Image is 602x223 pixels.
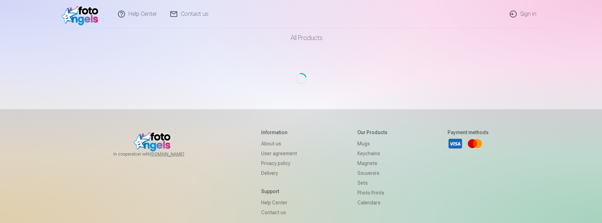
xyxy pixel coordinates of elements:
img: /v1 [62,3,102,25]
h5: Payment methods [448,129,489,136]
a: Magnets [357,158,388,168]
a: Mastercard [467,136,483,151]
h5: Our products [357,129,388,136]
a: Delivery [261,168,297,178]
a: About us [261,139,297,149]
span: In cooperation with [113,151,201,157]
a: Souvenirs [357,168,388,178]
h5: Information [261,129,297,136]
a: Contact us [261,208,297,217]
h5: Support [261,188,297,195]
a: Privacy policy [261,158,297,168]
a: Photo prints [357,188,388,198]
a: Keychains [357,149,388,158]
a: Mugs [357,139,388,149]
a: Visa [448,136,463,151]
a: Calendars [357,198,388,208]
a: All products [271,28,331,48]
a: User agreement [261,149,297,158]
a: Sets [357,178,388,188]
a: Help Center [261,198,297,208]
a: [DOMAIN_NAME] [150,151,201,157]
